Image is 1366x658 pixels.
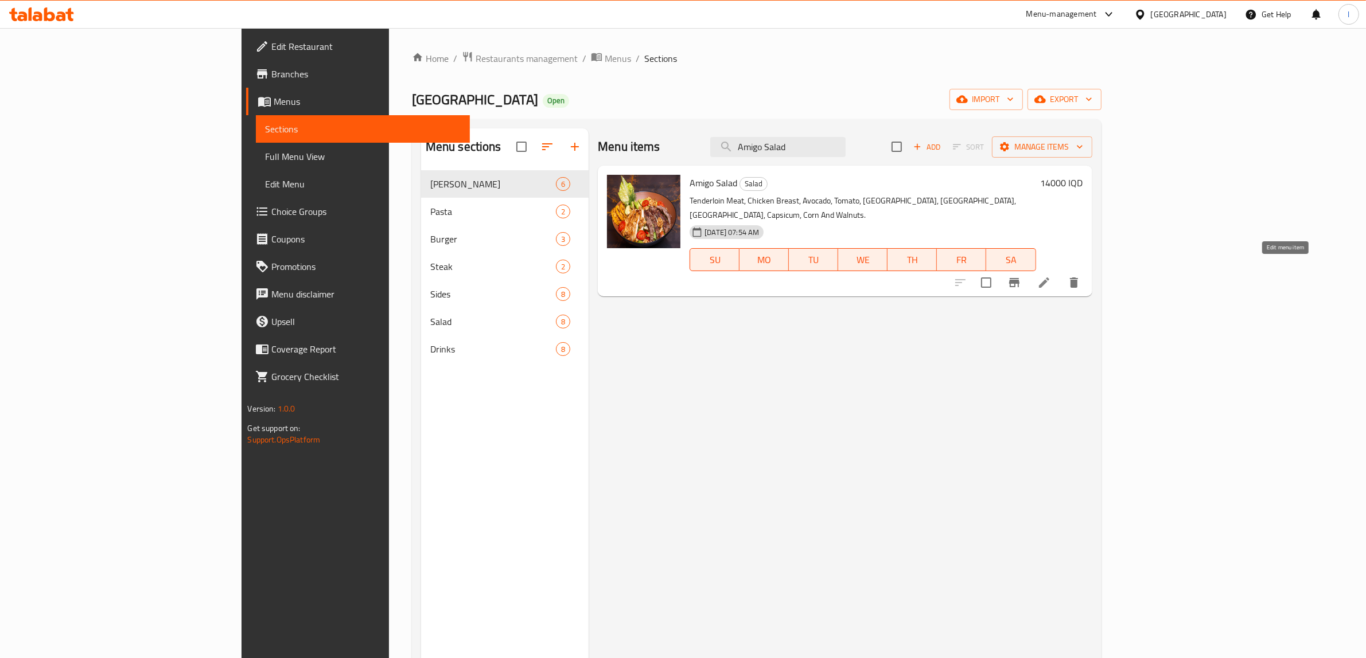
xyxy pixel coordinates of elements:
div: items [556,232,570,246]
span: Salad [430,315,556,328]
span: WE [843,252,883,268]
span: Coverage Report [271,342,461,356]
span: MO [744,252,784,268]
span: Add [912,140,943,154]
div: Salad8 [421,308,589,335]
a: Menu disclaimer [246,280,470,308]
button: Add section [561,133,589,160]
p: Tenderloin Meat, Chicken Breast, Avocado, Tomato, [GEOGRAPHIC_DATA], [GEOGRAPHIC_DATA], [GEOGRAPH... [690,194,1036,222]
span: Select section [885,135,909,159]
span: 6 [556,179,570,190]
a: Edit Menu [256,170,470,198]
a: Sections [256,115,470,143]
a: Coverage Report [246,335,470,363]
span: 2 [556,261,570,272]
span: 2 [556,206,570,217]
button: SU [690,248,740,271]
div: Steak2 [421,253,589,280]
a: Branches [246,60,470,88]
span: Select to update [974,271,998,295]
a: Edit Restaurant [246,33,470,60]
li: / [582,52,586,65]
button: MO [740,248,789,271]
span: SU [695,252,735,268]
span: Sections [265,122,461,136]
div: Salad [740,177,768,191]
div: [GEOGRAPHIC_DATA] [1151,8,1227,21]
span: 1.0.0 [278,401,295,416]
span: Sides [430,287,556,301]
span: Amigo Salad [690,174,737,191]
div: Burger3 [421,225,589,253]
span: Pasta [430,205,556,218]
div: items [556,315,570,328]
a: Full Menu View [256,143,470,170]
span: SA [991,252,1031,268]
span: Edit Restaurant [271,40,461,53]
span: TH [892,252,932,268]
span: Sections [644,52,677,65]
span: 8 [556,289,570,300]
a: Coupons [246,225,470,253]
div: items [556,205,570,218]
div: items [556,287,570,301]
span: FR [941,252,982,268]
span: 8 [556,316,570,327]
li: / [636,52,640,65]
span: Menus [605,52,631,65]
span: [DATE] 07:54 AM [700,227,764,238]
span: [GEOGRAPHIC_DATA] [412,87,538,112]
span: Manage items [1001,140,1083,154]
button: FR [937,248,986,271]
div: items [556,177,570,191]
a: Promotions [246,253,470,280]
span: Burger [430,232,556,246]
span: 8 [556,344,570,355]
span: Steak [430,260,556,273]
div: items [556,342,570,356]
button: import [949,89,1023,110]
a: Menus [591,51,631,66]
div: Open [543,94,569,108]
div: items [556,260,570,273]
span: Sort sections [534,133,561,160]
span: [PERSON_NAME] [430,177,556,191]
span: Add item [909,138,945,156]
div: [PERSON_NAME]6 [421,170,589,198]
span: Get support on: [247,421,300,436]
span: Coupons [271,232,461,246]
span: Edit Menu [265,177,461,191]
a: Choice Groups [246,198,470,225]
button: TH [888,248,937,271]
div: Drinks8 [421,335,589,363]
span: Full Menu View [265,150,461,163]
button: delete [1060,269,1088,296]
img: Amigo Salad [607,175,680,248]
span: TU [793,252,834,268]
span: Select all sections [509,135,534,159]
span: Choice Groups [271,205,461,218]
span: Grocery Checklist [271,370,461,383]
span: l [1348,8,1349,21]
nav: Menu sections [421,166,589,367]
a: Restaurants management [462,51,578,66]
nav: breadcrumb [412,51,1102,66]
input: search [710,137,846,157]
div: Pasta2 [421,198,589,225]
div: Menu-management [1026,7,1097,21]
button: WE [838,248,888,271]
a: Grocery Checklist [246,363,470,390]
span: Salad [740,177,767,190]
span: Upsell [271,315,461,328]
span: export [1037,92,1092,107]
span: Branches [271,67,461,81]
span: Menus [274,95,461,108]
button: SA [986,248,1036,271]
button: Add [909,138,945,156]
h6: 14000 IQD [1041,175,1083,191]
